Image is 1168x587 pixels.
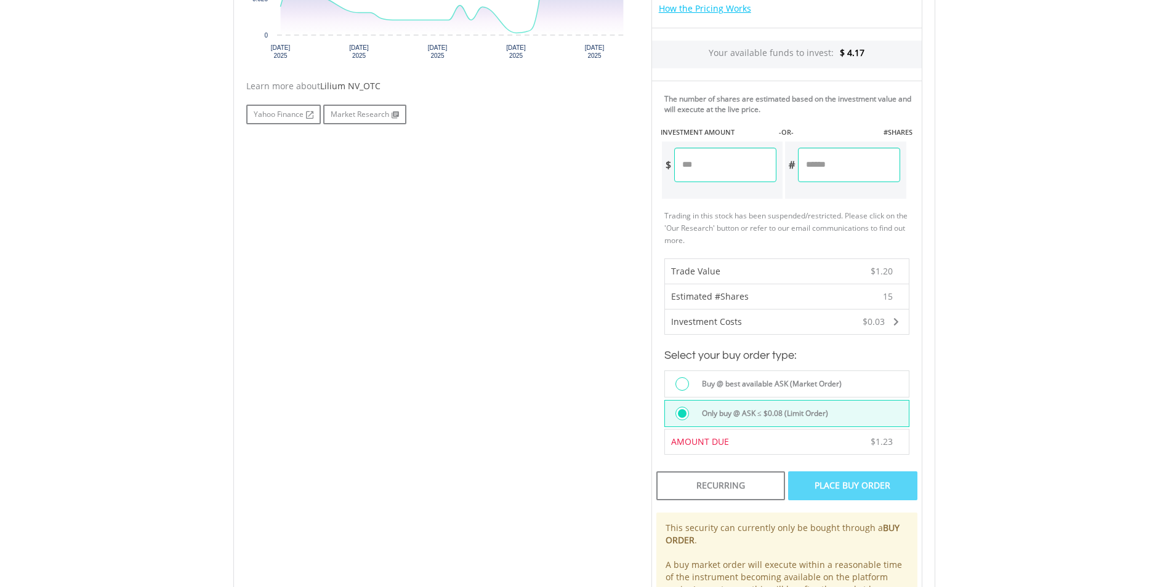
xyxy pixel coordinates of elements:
[246,80,633,92] div: Learn more about
[659,2,751,14] a: How the Pricing Works
[695,407,828,420] label: Only buy @ ASK ≤ $0.08 (Limit Order)
[427,44,447,59] text: [DATE] 2025
[871,265,893,277] span: $1.20
[779,127,794,137] label: -OR-
[883,290,893,303] span: 15
[840,47,864,58] span: $ 4.17
[662,148,674,182] div: $
[785,148,798,182] div: #
[656,471,785,500] div: Recurring
[246,105,321,124] a: Yahoo Finance
[871,436,893,447] span: $1.23
[320,80,381,92] span: Lilium NV_OTC
[661,127,735,137] label: INVESTMENT AMOUNT
[664,347,909,364] h3: Select your buy order type:
[264,32,268,39] text: 0
[584,44,604,59] text: [DATE] 2025
[671,316,742,327] span: Investment Costs
[671,436,729,447] span: AMOUNT DUE
[884,127,912,137] label: #SHARES
[664,210,908,246] span: Trading in this stock has been suspended/restricted. Please click on the 'Our Research' button or...
[671,265,720,277] span: Trade Value
[695,377,842,391] label: Buy @ best available ASK (Market Order)
[652,41,922,68] div: Your available funds to invest:
[349,44,369,59] text: [DATE] 2025
[506,44,526,59] text: [DATE] 2025
[863,316,885,327] span: $0.03
[788,471,917,500] div: Place Buy Order
[664,94,917,114] div: The number of shares are estimated based on the investment value and will execute at the live price.
[671,290,749,302] span: Estimated #Shares
[323,105,406,124] a: Market Research
[270,44,290,59] text: [DATE] 2025
[666,522,900,546] b: BUY ORDER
